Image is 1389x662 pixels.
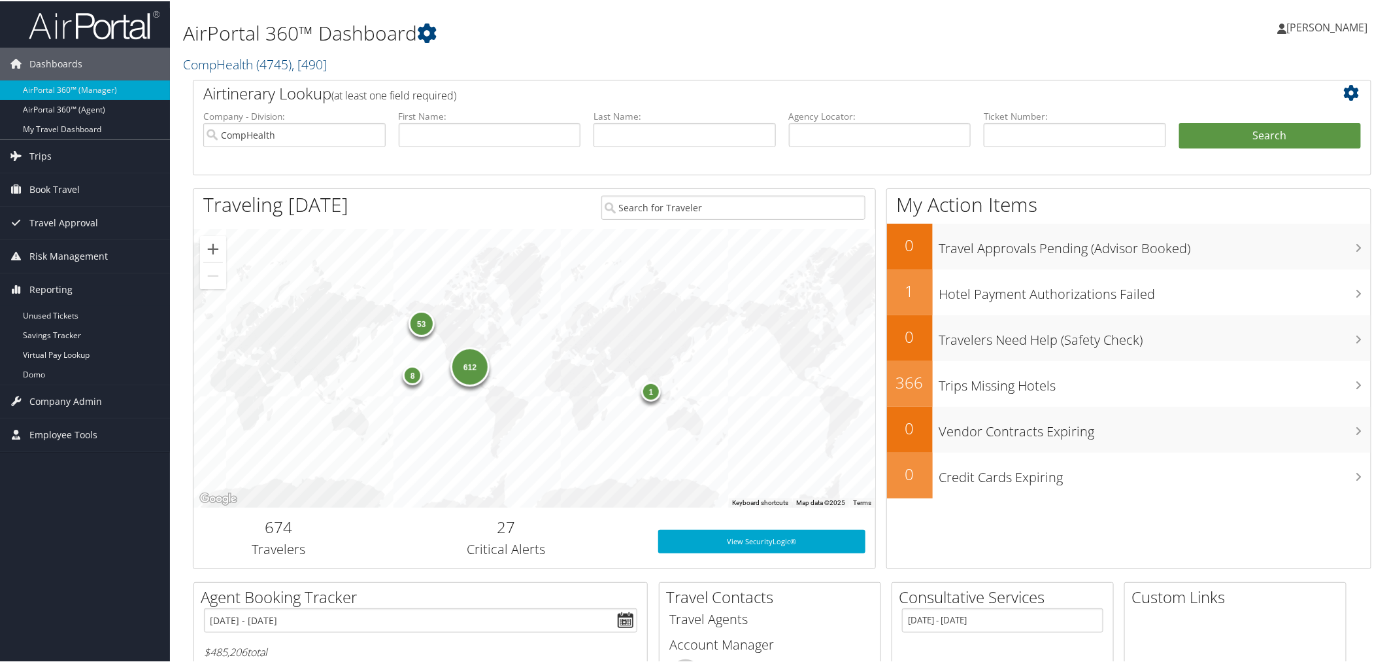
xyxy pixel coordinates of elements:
[939,415,1371,440] h3: Vendor Contracts Expiring
[887,462,933,484] h2: 0
[658,529,866,552] a: View SecurityLogic®
[789,109,971,122] label: Agency Locator:
[796,498,845,505] span: Map data ©2025
[594,109,776,122] label: Last Name:
[203,539,354,557] h3: Travelers
[408,309,434,336] div: 53
[197,489,240,506] a: Open this area in Google Maps (opens a new window)
[669,609,871,627] h3: Travel Agents
[887,370,933,392] h2: 366
[887,222,1371,268] a: 0Travel Approvals Pending (Advisor Booked)
[1179,122,1362,148] button: Search
[887,279,933,301] h2: 1
[1131,585,1346,607] h2: Custom Links
[887,360,1371,406] a: 366Trips Missing Hotels
[887,314,1371,360] a: 0Travelers Need Help (Safety Check)
[204,644,247,658] span: $485,206
[853,498,871,505] a: Terms (opens in new tab)
[1287,19,1368,33] span: [PERSON_NAME]
[203,190,348,217] h1: Traveling [DATE]
[984,109,1166,122] label: Ticket Number:
[450,345,490,385] div: 612
[887,406,1371,451] a: 0Vendor Contracts Expiring
[29,417,97,450] span: Employee Tools
[292,54,327,72] span: , [ 490 ]
[204,644,637,658] h6: total
[374,515,639,537] h2: 27
[29,9,159,39] img: airportal-logo.png
[29,139,52,171] span: Trips
[887,451,1371,497] a: 0Credit Cards Expiring
[29,172,80,205] span: Book Travel
[939,369,1371,394] h3: Trips Missing Hotels
[29,46,82,79] span: Dashboards
[887,233,933,255] h2: 0
[887,190,1371,217] h1: My Action Items
[203,109,386,122] label: Company - Division:
[197,489,240,506] img: Google
[29,239,108,271] span: Risk Management
[200,235,226,261] button: Zoom in
[939,461,1371,485] h3: Credit Cards Expiring
[887,416,933,438] h2: 0
[887,324,933,347] h2: 0
[732,497,788,506] button: Keyboard shortcuts
[29,205,98,238] span: Travel Approval
[203,515,354,537] h2: 674
[939,232,1371,256] h3: Travel Approvals Pending (Advisor Booked)
[183,54,327,72] a: CompHealth
[203,81,1263,103] h2: Airtinerary Lookup
[29,272,73,305] span: Reporting
[183,18,982,46] h1: AirPortal 360™ Dashboard
[403,364,422,384] div: 8
[1278,7,1381,46] a: [PERSON_NAME]
[331,87,456,101] span: (at least one field required)
[601,194,866,218] input: Search for Traveler
[399,109,581,122] label: First Name:
[29,384,102,417] span: Company Admin
[939,277,1371,302] h3: Hotel Payment Authorizations Failed
[200,262,226,288] button: Zoom out
[887,268,1371,314] a: 1Hotel Payment Authorizations Failed
[201,585,647,607] h2: Agent Booking Tracker
[374,539,639,557] h3: Critical Alerts
[666,585,880,607] h2: Travel Contacts
[939,323,1371,348] h3: Travelers Need Help (Safety Check)
[641,380,661,400] div: 1
[899,585,1113,607] h2: Consultative Services
[669,635,871,653] h3: Account Manager
[256,54,292,72] span: ( 4745 )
